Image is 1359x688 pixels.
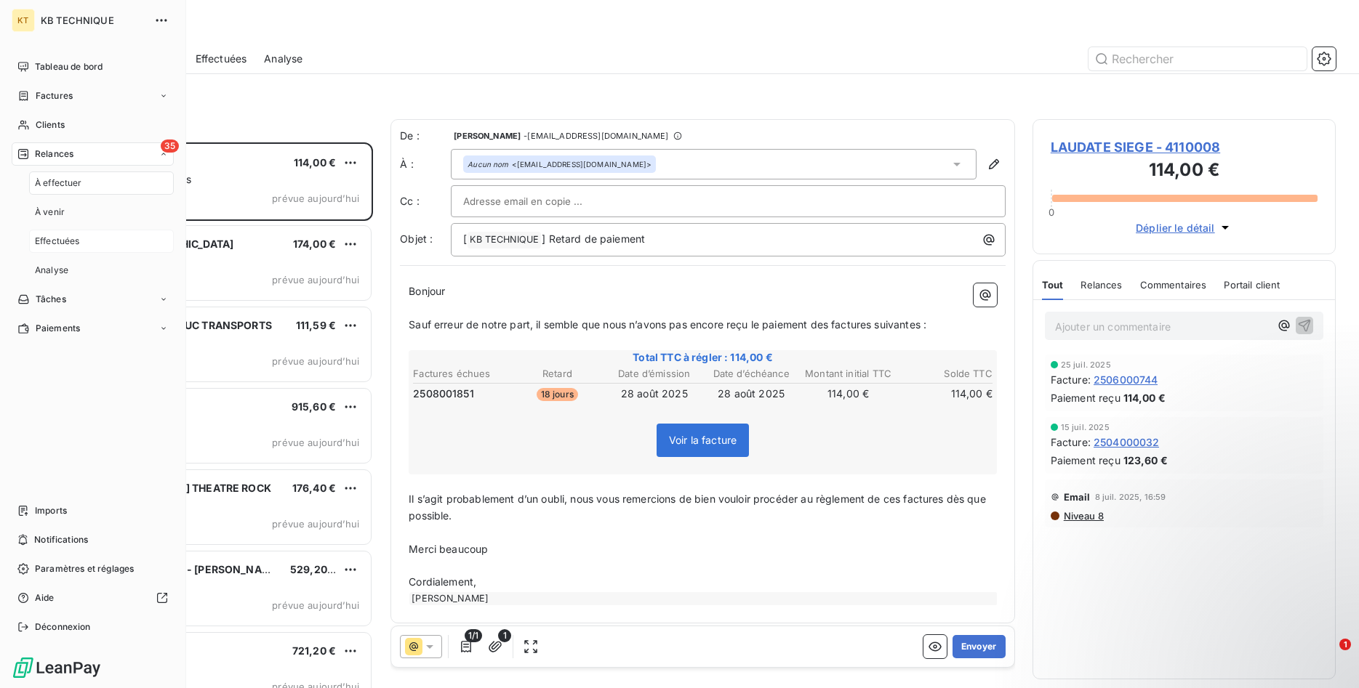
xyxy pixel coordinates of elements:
span: Effectuées [196,52,247,66]
iframe: Intercom live chat [1310,639,1344,673]
span: 25 juil. 2025 [1061,360,1111,369]
span: 114,00 € [1123,390,1166,405]
span: 0 [1049,206,1054,218]
span: Commentaires [1140,279,1207,291]
span: - [EMAIL_ADDRESS][DOMAIN_NAME] [524,131,668,140]
span: Facture : [1051,372,1091,387]
span: prévue aujourd’hui [272,193,359,204]
span: KB CONVOYAGE - [PERSON_NAME] [103,563,281,575]
span: Paiement reçu [1051,390,1121,405]
div: grid [70,142,373,688]
span: CHALAVAN ET DUC TRANSPORTS [103,319,272,331]
td: 28 août 2025 [703,386,798,402]
td: 114,00 € [801,386,896,402]
span: 1 [498,629,511,642]
div: KT [12,9,35,32]
span: Paiement reçu [1051,453,1121,468]
span: Déplier le détail [1136,220,1215,235]
span: ] Retard de paiement [542,232,645,245]
span: 915,60 € [292,400,336,413]
span: Sauf erreur de notre part, il semble que nous n’avons pas encore reçu le paiement des factures su... [409,318,926,331]
td: 114,00 € [897,386,993,402]
span: Total TTC à régler : 114,00 € [411,350,995,365]
th: Date d’échéance [703,366,798,381]
span: 18 jours [537,388,578,401]
span: prévue aujourd’hui [272,599,359,611]
span: prévue aujourd’hui [272,518,359,530]
span: 15 juil. 2025 [1061,423,1110,432]
span: Paramètres et réglages [35,562,134,575]
span: Niveau 8 [1062,510,1104,522]
span: Effectuées [35,235,80,248]
th: Retard [510,366,605,381]
img: Logo LeanPay [12,656,102,679]
input: Rechercher [1089,47,1307,70]
th: Factures échues [412,366,508,381]
h3: 114,00 € [1051,157,1318,186]
span: Tableau de bord [35,60,103,73]
span: Imports [35,504,67,517]
span: Il s’agit probablement d’un oubli, nous vous remercions de bien vouloir procéder au règlement de ... [409,493,989,522]
span: 111,59 € [296,319,336,331]
span: [PERSON_NAME] [454,131,521,140]
span: À venir [35,206,65,219]
span: Aide [35,591,55,604]
div: <[EMAIL_ADDRESS][DOMAIN_NAME]> [468,159,652,169]
span: Merci beaucoup [409,543,488,555]
input: Adresse email en copie ... [463,190,620,212]
span: Portail client [1224,279,1280,291]
span: Tout [1042,279,1064,291]
span: 176,40 € [292,482,336,494]
td: 28 août 2025 [606,386,702,402]
th: Montant initial TTC [801,366,896,381]
span: KB TECHNIQUE [468,232,541,248]
span: prévue aujourd’hui [272,437,359,448]
span: 123,60 € [1123,453,1168,468]
span: Notifications [34,533,88,546]
span: Tâches [36,293,66,306]
span: Cordialement, [409,575,476,588]
span: Voir la facture [669,434,737,446]
span: LAUDATE SIEGE - 4110008 [1051,137,1318,157]
button: Déplier le détail [1131,219,1237,236]
span: Objet : [400,232,433,245]
span: Facture : [1051,434,1091,450]
span: Analyse [264,52,302,66]
em: Aucun nom [468,159,508,169]
span: KB TECHNIQUE [41,15,145,26]
span: 2506000744 [1094,372,1158,387]
span: [PERSON_NAME] THEATRE ROCK [103,482,271,494]
span: prévue aujourd’hui [272,274,359,286]
span: Paiements [36,322,80,335]
button: Envoyer [953,635,1006,658]
span: 721,20 € [292,644,336,657]
span: 35 [161,139,179,153]
span: De : [400,129,451,143]
span: 2508001851 [413,387,474,401]
iframe: Intercom notifications message [1068,547,1359,649]
span: 529,20 € [290,563,337,575]
a: Aide [12,586,174,610]
span: 8 juil. 2025, 16:59 [1095,493,1166,501]
span: Relances [1081,279,1122,291]
span: Email [1064,491,1091,503]
th: Date d’émission [606,366,702,381]
span: Clients [36,118,65,131]
span: prévue aujourd’hui [272,355,359,367]
span: 174,00 € [293,238,336,250]
span: 1/1 [465,629,482,642]
span: À effectuer [35,177,82,190]
span: 1 [1339,639,1351,650]
label: Cc : [400,194,451,209]
span: 114,00 € [294,156,336,169]
span: 2504000032 [1094,434,1160,450]
span: Déconnexion [35,620,91,634]
label: À : [400,157,451,171]
th: Solde TTC [897,366,993,381]
span: [ [463,232,467,245]
span: Bonjour [409,285,445,297]
span: Factures [36,89,73,102]
span: Analyse [35,264,68,277]
span: Relances [35,147,73,161]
